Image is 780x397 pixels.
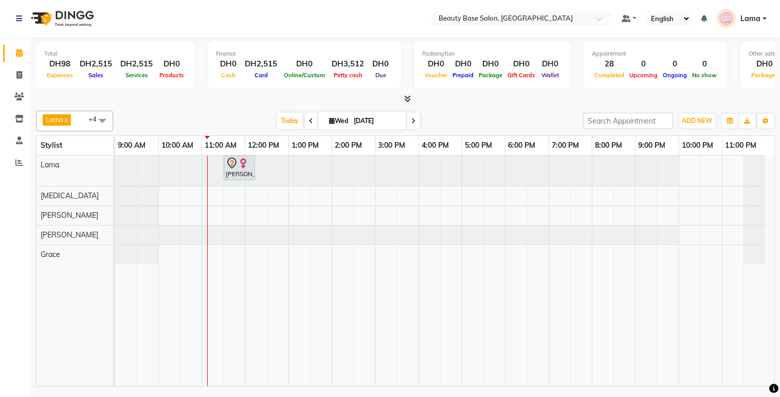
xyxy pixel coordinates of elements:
[592,138,625,153] a: 8:00 PM
[41,191,99,200] span: [MEDICAL_DATA]
[159,138,196,153] a: 10:00 AM
[679,114,715,128] button: ADD NEW
[422,49,563,58] div: Redemption
[679,138,716,153] a: 10:00 PM
[450,72,476,79] span: Prepaid
[216,58,241,70] div: DH0
[375,138,408,153] a: 3:00 PM
[717,9,735,27] img: Lama
[419,138,451,153] a: 4:00 PM
[549,138,582,153] a: 7:00 PM
[252,72,270,79] span: Card
[41,211,98,220] span: [PERSON_NAME]
[368,58,393,70] div: DH0
[505,72,538,79] span: Gift Cards
[690,72,719,79] span: No show
[682,117,712,125] span: ADD NEW
[123,72,151,79] span: Services
[88,115,104,123] span: +4
[583,113,673,129] input: Search Appointment
[422,72,450,79] span: Voucher
[450,58,476,70] div: DH0
[289,138,321,153] a: 1:00 PM
[332,138,365,153] a: 2:00 PM
[539,72,561,79] span: Wallet
[722,138,759,153] a: 11:00 PM
[41,250,60,259] span: Grace
[328,58,368,70] div: DH3,512
[592,49,719,58] div: Appointment
[740,13,760,24] span: Lama
[636,138,668,153] a: 9:00 PM
[277,113,303,129] span: Today
[157,58,187,70] div: DH0
[44,72,76,79] span: Expenses
[241,58,281,70] div: DH2,515
[86,72,106,79] span: Sales
[592,58,627,70] div: 28
[115,138,148,153] a: 9:00 AM
[476,58,505,70] div: DH0
[76,58,116,70] div: DH2,515
[116,58,157,70] div: DH2,515
[202,138,239,153] a: 11:00 AM
[216,49,393,58] div: Finance
[41,230,98,239] span: [PERSON_NAME]
[538,58,563,70] div: DH0
[26,4,97,33] img: logo
[351,113,402,129] input: 2025-09-03
[660,72,690,79] span: Ongoing
[476,72,505,79] span: Package
[373,72,389,79] span: Due
[245,138,282,153] a: 12:00 PM
[331,72,365,79] span: Petty cash
[422,58,450,70] div: DH0
[592,72,627,79] span: Completed
[44,58,76,70] div: DH98
[660,58,690,70] div: 0
[505,138,538,153] a: 6:00 PM
[46,115,63,124] span: Lama
[281,58,328,70] div: DH0
[281,72,328,79] span: Online/Custom
[157,72,187,79] span: Products
[505,58,538,70] div: DH0
[690,58,719,70] div: 0
[462,138,495,153] a: 5:00 PM
[41,141,62,150] span: Stylist
[225,157,254,179] div: [PERSON_NAME], TK01, 11:30 AM-12:15 PM, rinse colour
[219,72,238,79] span: Cash
[627,58,660,70] div: 0
[44,49,187,58] div: Total
[627,72,660,79] span: Upcoming
[326,117,351,125] span: Wed
[63,115,68,124] a: x
[41,160,59,169] span: Lama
